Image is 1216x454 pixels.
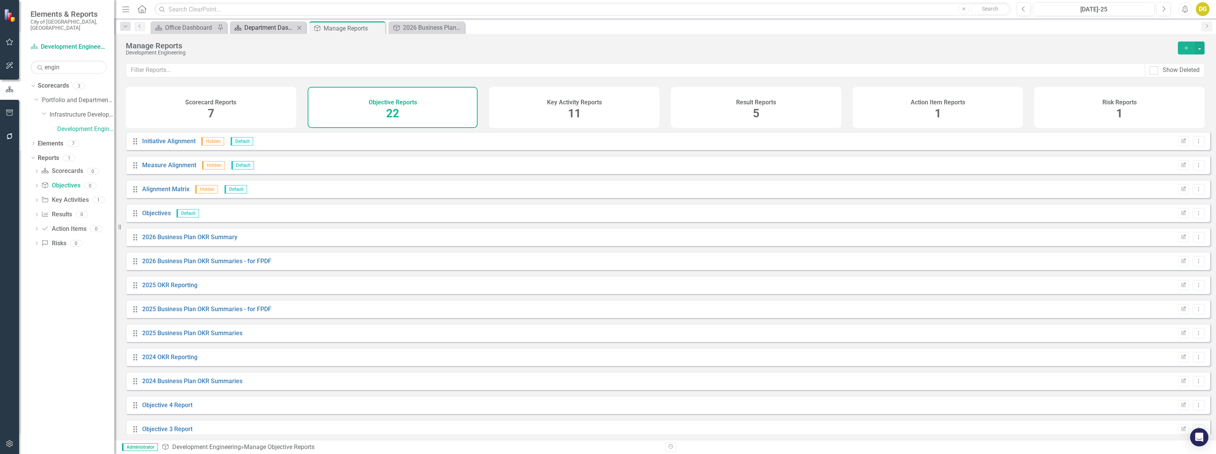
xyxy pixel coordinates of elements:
[93,197,105,203] div: 1
[126,42,1170,50] div: Manage Reports
[142,137,196,145] a: Initiative Alignment
[1190,428,1208,446] div: Open Intercom Messenger
[971,4,1009,14] button: Search
[324,24,383,33] div: Manage Reports
[142,377,242,385] a: 2024 Business Plan OKR Summaries
[142,425,193,433] a: Objective 3 Report
[202,161,225,169] span: Hidden
[403,23,463,32] div: 2026 Business Plan OKR Summary
[4,9,17,22] img: ClearPoint Strategy
[142,305,271,313] a: 2025 Business Plan OKR Summaries - for FPDF
[1116,107,1123,120] span: 1
[201,137,224,145] span: Hidden
[982,6,998,12] span: Search
[185,99,236,106] h4: Scorecard Reports
[154,3,1011,16] input: Search ClearPoint...
[30,43,107,51] a: Development Engineering
[50,110,114,119] a: Infrastructure Development Portfolio
[38,82,69,90] a: Scorecards
[41,210,72,219] a: Results
[172,443,241,451] a: Development Engineering
[753,107,759,120] span: 5
[195,185,218,193] span: Hidden
[126,50,1170,56] div: Development Engineering
[165,23,215,32] div: Office Dashboard
[911,99,965,106] h4: Action Item Reports
[42,96,114,105] a: Portfolio and Department Scorecards
[1196,2,1210,16] button: DG
[142,233,237,241] a: 2026 Business Plan OKR Summary
[70,240,82,246] div: 0
[73,83,85,89] div: 3
[142,209,171,217] a: Objectives
[1036,5,1152,14] div: [DATE]-25
[386,107,399,120] span: 22
[162,443,659,452] div: » Manage Objective Reports
[87,168,99,174] div: 0
[390,23,463,32] a: 2026 Business Plan OKR Summary
[935,107,941,120] span: 1
[122,443,158,451] span: Administrator
[176,209,199,217] span: Default
[142,281,197,289] a: 2025 OKR Reporting
[1033,2,1155,16] button: [DATE]-25
[231,161,254,169] span: Default
[41,181,80,190] a: Objectives
[232,23,295,32] a: Department Dashboard
[76,211,88,218] div: 0
[41,196,88,205] a: Key Activities
[67,140,79,147] div: 7
[30,10,107,19] span: Elements & Reports
[225,185,247,193] span: Default
[126,63,1145,77] input: Filter Reports...
[90,225,103,232] div: 0
[208,107,214,120] span: 7
[41,167,83,176] a: Scorecards
[63,155,75,161] div: 1
[41,225,86,233] a: Action Items
[142,257,271,265] a: 2026 Business Plan OKR Summaries - for FPDF
[30,19,107,31] small: City of [GEOGRAPHIC_DATA], [GEOGRAPHIC_DATA]
[568,107,581,120] span: 11
[369,99,417,106] h4: Objective Reports
[231,137,253,145] span: Default
[41,239,66,248] a: Risks
[142,185,189,193] a: Alignment Matrix
[547,99,602,106] h4: Key Activity Reports
[38,154,59,163] a: Reports
[244,23,295,32] div: Department Dashboard
[38,139,63,148] a: Elements
[84,182,96,189] div: 0
[57,125,114,134] a: Development Engineering
[1163,66,1200,75] div: Show Deleted
[1102,99,1137,106] h4: Risk Reports
[152,23,215,32] a: Office Dashboard
[142,161,196,169] a: Measure Alignment
[142,401,193,409] a: Objective 4 Report
[142,353,197,361] a: 2024 OKR Reporting
[142,329,242,337] a: 2025 Business Plan OKR Summaries
[736,99,776,106] h4: Result Reports
[30,61,107,74] input: Search Below...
